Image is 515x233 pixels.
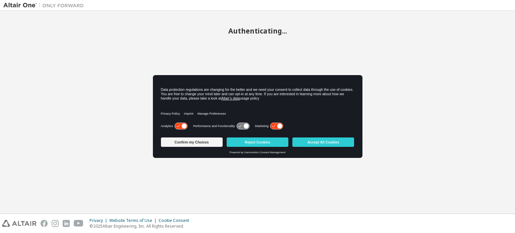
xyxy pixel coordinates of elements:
img: facebook.svg [41,220,48,227]
h2: Authenticating... [3,26,512,35]
p: © 2025 Altair Engineering, Inc. All Rights Reserved. [90,223,193,229]
img: youtube.svg [74,220,83,227]
img: Altair One [3,2,87,9]
div: Website Terms of Use [109,218,159,223]
div: Privacy [90,218,109,223]
img: linkedin.svg [63,220,70,227]
div: Cookie Consent [159,218,193,223]
img: instagram.svg [52,220,59,227]
img: altair_logo.svg [2,220,37,227]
